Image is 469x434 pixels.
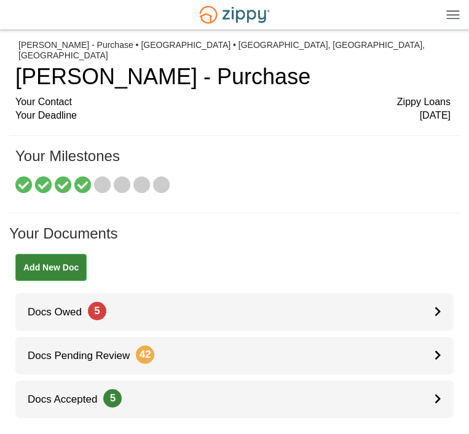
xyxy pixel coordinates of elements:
[9,226,460,254] h1: Your Documents
[136,345,154,364] span: 42
[15,393,122,405] span: Docs Accepted
[15,306,106,318] span: Docs Owed
[15,109,451,123] div: Your Deadline
[397,95,451,109] span: Zippy Loans
[88,302,106,320] span: 5
[18,40,451,61] div: [PERSON_NAME] - Purchase • [GEOGRAPHIC_DATA] • [GEOGRAPHIC_DATA], [GEOGRAPHIC_DATA], [GEOGRAPHIC_...
[446,10,460,19] img: Mobile Dropdown Menu
[15,65,451,89] h1: [PERSON_NAME] - Purchase
[15,337,454,374] a: Docs Pending Review42
[420,109,451,123] span: [DATE]
[15,381,454,418] a: Docs Accepted5
[15,148,451,176] h1: Your Milestones
[15,350,154,361] span: Docs Pending Review
[15,293,454,331] a: Docs Owed5
[103,389,122,408] span: 5
[15,95,451,109] div: Your Contact
[15,254,87,281] a: Add New Doc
